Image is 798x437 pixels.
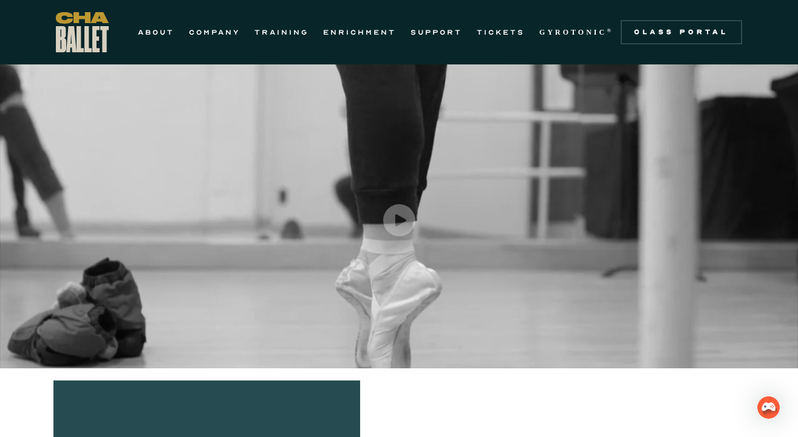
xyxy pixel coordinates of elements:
[607,27,613,33] sup: ®
[477,25,525,40] a: TICKETS
[189,25,240,40] a: COMPANY
[138,25,174,40] a: ABOUT
[323,25,396,40] a: ENRICHMENT
[539,28,607,36] strong: GYROTONIC
[628,27,735,37] div: Class Portal
[539,25,613,40] a: GYROTONIC®
[621,20,742,44] a: Class Portal
[56,12,109,52] a: home
[411,25,462,40] a: SUPPORT
[254,25,309,40] a: TRAINING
